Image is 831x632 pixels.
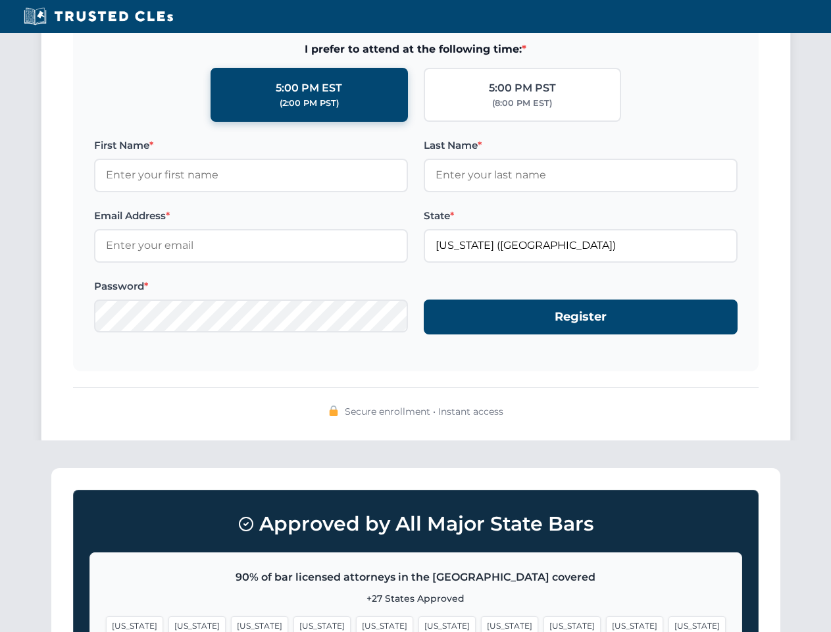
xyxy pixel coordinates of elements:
[94,229,408,262] input: Enter your email
[424,159,738,192] input: Enter your last name
[106,569,726,586] p: 90% of bar licensed attorneys in the [GEOGRAPHIC_DATA] covered
[492,97,552,110] div: (8:00 PM EST)
[424,208,738,224] label: State
[94,41,738,58] span: I prefer to attend at the following time:
[280,97,339,110] div: (2:00 PM PST)
[424,138,738,153] label: Last Name
[89,506,742,542] h3: Approved by All Major State Bars
[489,80,556,97] div: 5:00 PM PST
[20,7,177,26] img: Trusted CLEs
[276,80,342,97] div: 5:00 PM EST
[94,278,408,294] label: Password
[94,138,408,153] label: First Name
[106,591,726,606] p: +27 States Approved
[424,300,738,334] button: Register
[345,404,503,419] span: Secure enrollment • Instant access
[94,208,408,224] label: Email Address
[328,406,339,416] img: 🔒
[94,159,408,192] input: Enter your first name
[424,229,738,262] input: Florida (FL)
